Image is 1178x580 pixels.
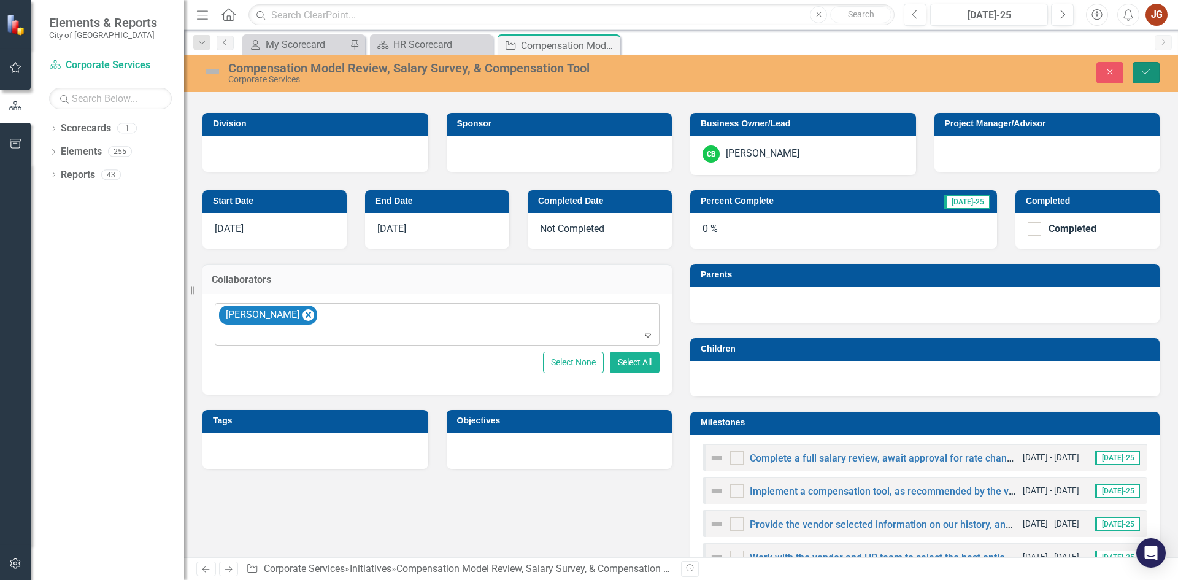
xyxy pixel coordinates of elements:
[701,344,1153,354] h3: Children
[1095,551,1140,564] span: [DATE]-25
[213,196,341,206] h3: Start Date
[709,484,724,498] img: Not Defined
[61,168,95,182] a: Reports
[49,58,172,72] a: Corporate Services
[830,6,891,23] button: Search
[377,223,406,234] span: [DATE]
[108,147,132,157] div: 255
[101,169,121,180] div: 43
[61,145,102,159] a: Elements
[49,15,157,30] span: Elements & Reports
[1145,4,1168,26] button: JG
[701,418,1153,427] h3: Milestones
[701,196,878,206] h3: Percent Complete
[245,37,347,52] a: My Scorecard
[350,563,391,574] a: Initiatives
[703,145,720,163] div: CB
[375,196,503,206] h3: End Date
[701,270,1153,279] h3: Parents
[543,352,604,373] button: Select None
[228,75,739,84] div: Corporate Services
[213,119,422,128] h3: Division
[228,61,739,75] div: Compensation Model Review, Salary Survey, & Compensation Tool
[117,123,137,134] div: 1
[528,213,672,249] div: Not Completed
[49,88,172,109] input: Search Below...
[521,38,617,53] div: Compensation Model Review, Salary Survey, & Compensation Tool
[396,563,682,574] div: Compensation Model Review, Salary Survey, & Compensation Tool
[690,213,997,249] div: 0 %
[212,274,663,285] h3: Collaborators
[222,306,301,324] div: [PERSON_NAME]
[1095,451,1140,465] span: [DATE]-25
[726,147,799,161] div: [PERSON_NAME]
[848,9,874,19] span: Search
[944,195,990,209] span: [DATE]-25
[264,563,345,574] a: Corporate Services
[6,14,28,36] img: ClearPoint Strategy
[945,119,1154,128] h3: Project Manager/Advisor
[302,309,314,321] div: Remove Lori McKendry
[709,450,724,465] img: Not Defined
[202,62,222,82] img: Not Defined
[248,4,895,26] input: Search ClearPoint...
[61,122,111,136] a: Scorecards
[49,30,157,40] small: City of [GEOGRAPHIC_DATA]
[373,37,490,52] a: HR Scorecard
[1023,485,1079,497] small: [DATE] - [DATE]
[1023,551,1079,563] small: [DATE] - [DATE]
[457,119,666,128] h3: Sponsor
[709,517,724,532] img: Not Defined
[1023,518,1079,530] small: [DATE] - [DATE]
[266,37,347,52] div: My Scorecard
[246,562,672,576] div: » »
[1136,538,1166,568] div: Open Intercom Messenger
[457,416,666,425] h3: Objectives
[1095,517,1140,531] span: [DATE]-25
[934,8,1044,23] div: [DATE]-25
[213,416,422,425] h3: Tags
[610,352,660,373] button: Select All
[930,4,1048,26] button: [DATE]-25
[393,37,490,52] div: HR Scorecard
[701,119,910,128] h3: Business Owner/Lead
[1026,196,1153,206] h3: Completed
[215,223,244,234] span: [DATE]
[538,196,666,206] h3: Completed Date
[1095,484,1140,498] span: [DATE]-25
[1023,452,1079,463] small: [DATE] - [DATE]
[709,550,724,565] img: Not Defined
